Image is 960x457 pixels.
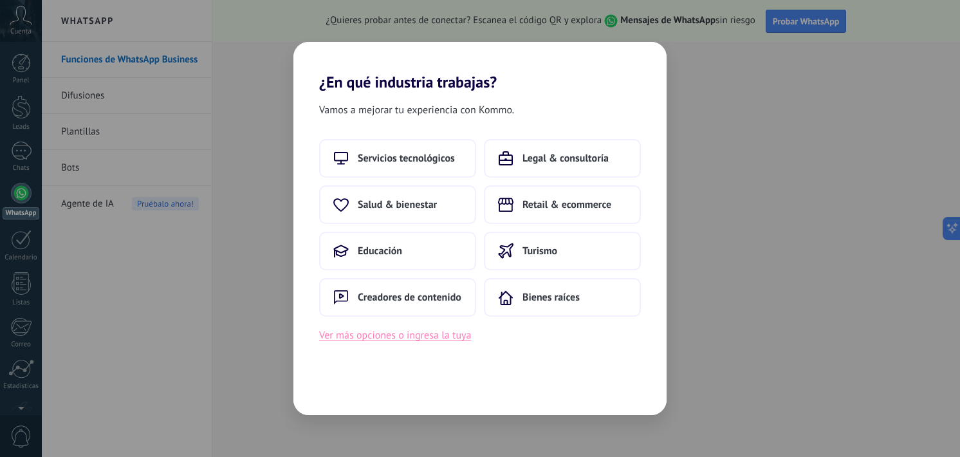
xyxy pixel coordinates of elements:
[522,198,611,211] span: Retail & ecommerce
[484,232,641,270] button: Turismo
[319,185,476,224] button: Salud & bienestar
[522,291,580,304] span: Bienes raíces
[319,232,476,270] button: Educación
[522,152,609,165] span: Legal & consultoría
[358,198,437,211] span: Salud & bienestar
[484,139,641,178] button: Legal & consultoría
[358,152,455,165] span: Servicios tecnológicos
[319,139,476,178] button: Servicios tecnológicos
[358,291,461,304] span: Creadores de contenido
[293,42,667,91] h2: ¿En qué industria trabajas?
[484,278,641,317] button: Bienes raíces
[522,245,557,257] span: Turismo
[319,278,476,317] button: Creadores de contenido
[319,102,514,118] span: Vamos a mejorar tu experiencia con Kommo.
[358,245,402,257] span: Educación
[484,185,641,224] button: Retail & ecommerce
[319,327,471,344] button: Ver más opciones o ingresa la tuya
